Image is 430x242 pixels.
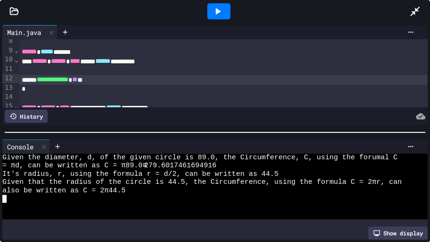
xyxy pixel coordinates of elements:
[2,162,143,170] span: = πd, can be written as C = π89.0
[2,154,397,162] span: Given the diameter, d, of the given circle is 89.0, the Circumference, C, using the forumal C
[143,162,144,170] span: ≅
[144,162,216,170] span: 279.6017461694916
[2,178,402,186] span: Given that the radius of the circle is 44.5, the Circumference, using the formula C = 2πr, can
[2,170,278,178] span: It's radius, r, using the formula r = d/2, can be written as 44.5
[2,187,126,195] span: also be written as C = 2π44.5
